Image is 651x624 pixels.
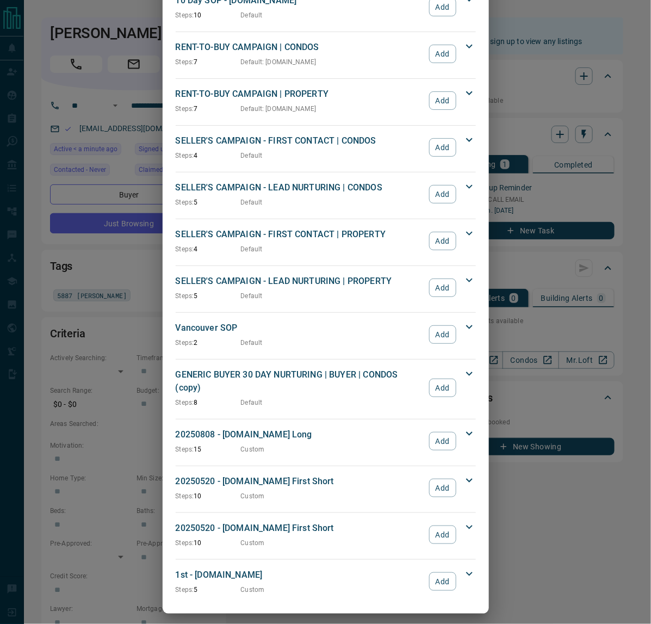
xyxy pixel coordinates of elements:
[176,58,194,66] span: Steps:
[241,585,265,595] p: Custom
[176,569,424,582] p: 1st - [DOMAIN_NAME]
[176,368,424,394] p: GENERIC BUYER 30 DAY NURTURING | BUYER | CONDOS (copy)
[176,446,194,453] span: Steps:
[241,57,317,67] p: Default : [DOMAIN_NAME]
[176,197,241,207] p: 5
[176,473,476,503] div: 20250520 - [DOMAIN_NAME] First ShortSteps:10CustomAdd
[429,45,456,63] button: Add
[176,319,476,350] div: Vancouver SOPSteps:2DefaultAdd
[176,11,194,19] span: Steps:
[176,228,424,241] p: SELLER'S CAMPAIGN - FIRST CONTACT | PROPERTY
[176,366,476,410] div: GENERIC BUYER 30 DAY NURTURING | BUYER | CONDOS (copy)Steps:8DefaultAdd
[176,292,194,300] span: Steps:
[176,104,241,114] p: 7
[429,91,456,110] button: Add
[176,199,194,206] span: Steps:
[176,585,241,595] p: 5
[429,379,456,397] button: Add
[241,197,263,207] p: Default
[176,39,476,69] div: RENT-TO-BUY CAMPAIGN | CONDOSSteps:7Default: [DOMAIN_NAME]Add
[241,398,263,407] p: Default
[176,275,424,288] p: SELLER'S CAMPAIGN - LEAD NURTURING | PROPERTY
[176,338,241,348] p: 2
[241,10,263,20] p: Default
[241,444,265,454] p: Custom
[176,245,194,253] span: Steps:
[241,104,317,114] p: Default : [DOMAIN_NAME]
[429,526,456,544] button: Add
[176,152,194,159] span: Steps:
[241,338,263,348] p: Default
[176,181,424,194] p: SELLER'S CAMPAIGN - LEAD NURTURING | CONDOS
[176,586,194,594] span: Steps:
[176,522,424,535] p: 20250520 - [DOMAIN_NAME] First Short
[176,132,476,163] div: SELLER'S CAMPAIGN - FIRST CONTACT | CONDOSSteps:4DefaultAdd
[429,138,456,157] button: Add
[176,41,424,54] p: RENT-TO-BUY CAMPAIGN | CONDOS
[176,10,241,20] p: 10
[176,566,476,597] div: 1st - [DOMAIN_NAME]Steps:5CustomAdd
[176,538,241,548] p: 10
[176,322,424,335] p: Vancouver SOP
[241,151,263,160] p: Default
[176,134,424,147] p: SELLER'S CAMPAIGN - FIRST CONTACT | CONDOS
[176,426,476,456] div: 20250808 - [DOMAIN_NAME] LongSteps:15CustomAdd
[176,520,476,550] div: 20250520 - [DOMAIN_NAME] First ShortSteps:10CustomAdd
[176,444,241,454] p: 15
[429,279,456,297] button: Add
[176,179,476,209] div: SELLER'S CAMPAIGN - LEAD NURTURING | CONDOSSteps:5DefaultAdd
[176,57,241,67] p: 7
[176,226,476,256] div: SELLER'S CAMPAIGN - FIRST CONTACT | PROPERTYSteps:4DefaultAdd
[176,244,241,254] p: 4
[176,492,194,500] span: Steps:
[241,291,263,301] p: Default
[176,491,241,501] p: 10
[176,539,194,547] span: Steps:
[176,475,424,488] p: 20250520 - [DOMAIN_NAME] First Short
[429,325,456,344] button: Add
[176,88,424,101] p: RENT-TO-BUY CAMPAIGN | PROPERTY
[176,339,194,347] span: Steps:
[176,105,194,113] span: Steps:
[176,428,424,441] p: 20250808 - [DOMAIN_NAME] Long
[241,491,265,501] p: Custom
[241,538,265,548] p: Custom
[429,432,456,450] button: Add
[429,232,456,250] button: Add
[176,85,476,116] div: RENT-TO-BUY CAMPAIGN | PROPERTYSteps:7Default: [DOMAIN_NAME]Add
[176,291,241,301] p: 5
[429,185,456,203] button: Add
[429,572,456,591] button: Add
[176,273,476,303] div: SELLER'S CAMPAIGN - LEAD NURTURING | PROPERTYSteps:5DefaultAdd
[176,398,241,407] p: 8
[176,399,194,406] span: Steps:
[429,479,456,497] button: Add
[176,151,241,160] p: 4
[241,244,263,254] p: Default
